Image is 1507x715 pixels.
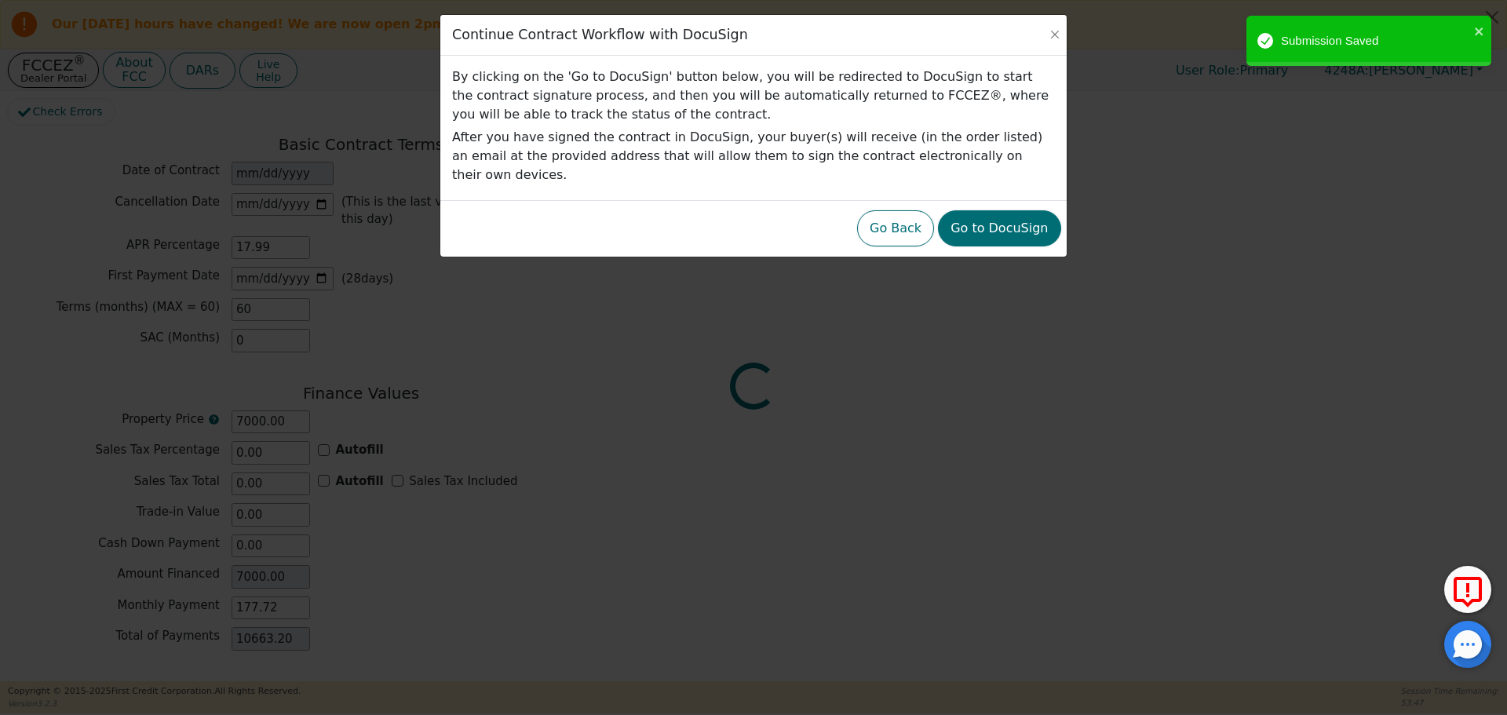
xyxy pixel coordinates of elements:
button: close [1474,22,1485,40]
button: Go to DocuSign [938,210,1060,246]
button: Close [1047,27,1063,42]
button: Go Back [857,210,934,246]
p: By clicking on the 'Go to DocuSign' button below, you will be redirected to DocuSign to start the... [452,67,1055,124]
p: After you have signed the contract in DocuSign, your buyer(s) will receive (in the order listed) ... [452,128,1055,184]
div: Submission Saved [1281,32,1469,50]
button: Report Error to FCC [1444,566,1491,613]
h3: Continue Contract Workflow with DocuSign [452,27,748,43]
